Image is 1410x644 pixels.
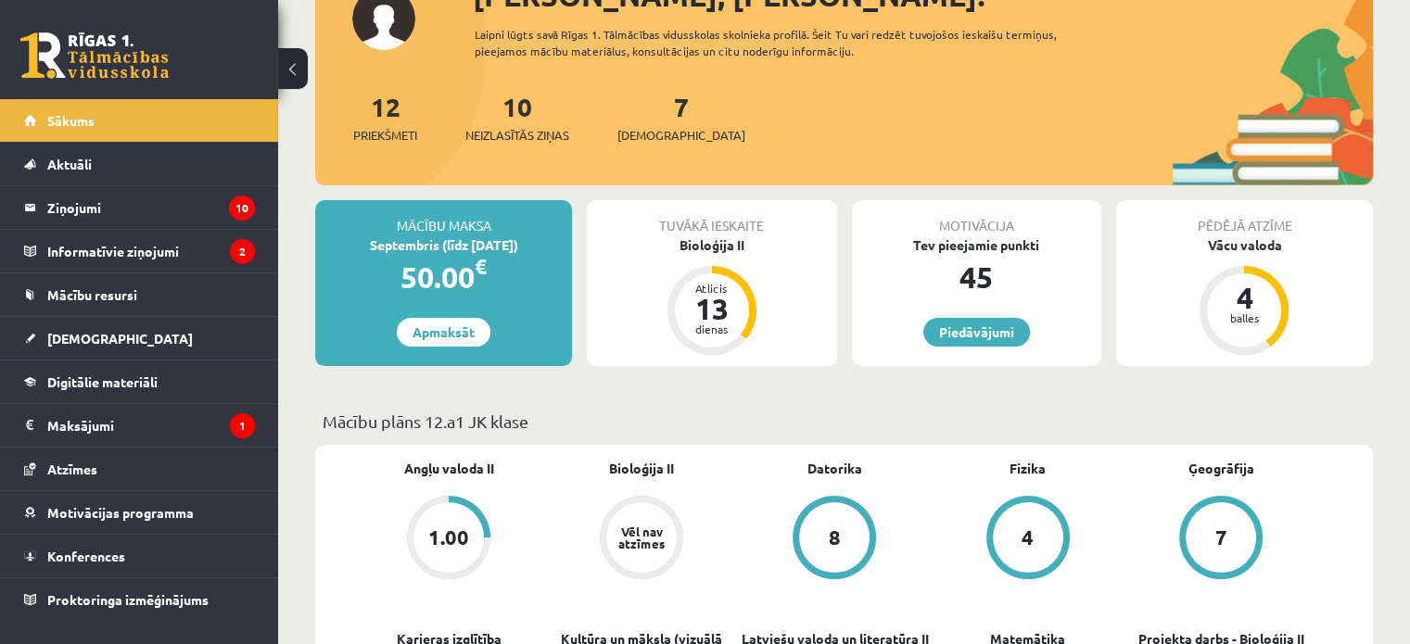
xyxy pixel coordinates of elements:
span: Priekšmeti [353,126,417,145]
a: 7 [1124,496,1317,583]
a: Konferences [24,535,255,577]
a: 10Neizlasītās ziņas [465,90,569,145]
div: 7 [1214,527,1226,548]
div: Motivācija [852,200,1101,235]
a: Rīgas 1. Tālmācības vidusskola [20,32,169,79]
i: 1 [230,413,255,438]
div: 4 [1022,527,1034,548]
span: [DEMOGRAPHIC_DATA] [617,126,745,145]
div: dienas [684,323,740,335]
a: [DEMOGRAPHIC_DATA] [24,317,255,360]
span: Mācību resursi [47,286,137,303]
legend: Maksājumi [47,404,255,447]
span: Konferences [47,548,125,564]
a: 4 [932,496,1124,583]
div: 45 [852,255,1101,299]
a: Mācību resursi [24,273,255,316]
a: 8 [738,496,931,583]
a: 1.00 [352,496,545,583]
div: 13 [684,294,740,323]
div: Tuvākā ieskaite [587,200,836,235]
span: Motivācijas programma [47,504,194,521]
a: Vēl nav atzīmes [545,496,738,583]
a: Bioloģija II Atlicis 13 dienas [587,235,836,358]
div: Vēl nav atzīmes [616,525,667,549]
a: Bioloģija II [609,459,674,478]
div: Septembris (līdz [DATE]) [315,235,572,255]
div: Laipni lūgts savā Rīgas 1. Tālmācības vidusskolas skolnieka profilā. Šeit Tu vari redzēt tuvojošo... [475,26,1110,59]
a: Ziņojumi10 [24,186,255,229]
span: Aktuāli [47,156,92,172]
i: 2 [230,239,255,264]
div: Atlicis [684,283,740,294]
a: Informatīvie ziņojumi2 [24,230,255,272]
span: € [475,253,487,280]
span: [DEMOGRAPHIC_DATA] [47,330,193,347]
a: Angļu valoda II [404,459,494,478]
i: 10 [229,196,255,221]
a: Datorika [807,459,862,478]
div: Pēdējā atzīme [1116,200,1373,235]
span: Digitālie materiāli [47,373,158,390]
div: 8 [829,527,841,548]
span: Neizlasītās ziņas [465,126,569,145]
a: Vācu valoda 4 balles [1116,235,1373,358]
div: Bioloģija II [587,235,836,255]
div: Vācu valoda [1116,235,1373,255]
span: Proktoringa izmēģinājums [47,591,209,608]
a: 12Priekšmeti [353,90,417,145]
div: balles [1216,312,1272,323]
div: 4 [1216,283,1272,312]
a: Apmaksāt [397,318,490,347]
a: Ģeogrāfija [1188,459,1253,478]
div: Mācību maksa [315,200,572,235]
legend: Ziņojumi [47,186,255,229]
a: Proktoringa izmēģinājums [24,578,255,621]
a: Aktuāli [24,143,255,185]
span: Sākums [47,112,95,129]
a: Motivācijas programma [24,491,255,534]
p: Mācību plāns 12.a1 JK klase [323,409,1366,434]
div: Tev pieejamie punkti [852,235,1101,255]
div: 1.00 [428,527,469,548]
legend: Informatīvie ziņojumi [47,230,255,272]
a: Fizika [1010,459,1046,478]
a: Digitālie materiāli [24,360,255,403]
a: Atzīmes [24,448,255,490]
a: Piedāvājumi [923,318,1030,347]
a: Sākums [24,99,255,142]
a: Maksājumi1 [24,404,255,447]
a: 7[DEMOGRAPHIC_DATA] [617,90,745,145]
span: Atzīmes [47,461,97,477]
div: 50.00 [315,255,572,299]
